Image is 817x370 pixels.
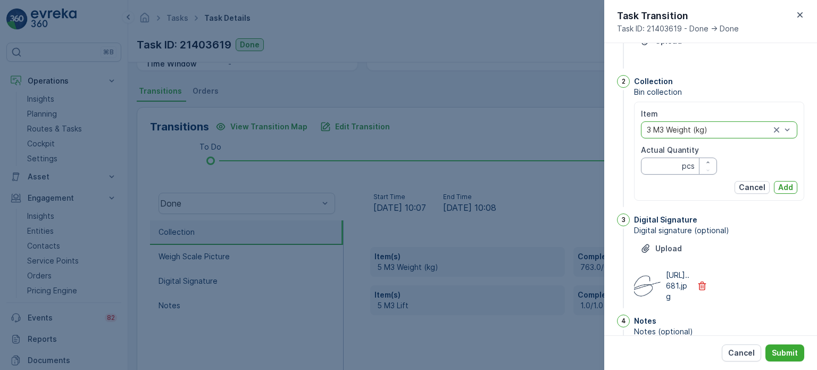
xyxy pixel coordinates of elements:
[634,240,688,257] button: Upload File
[617,23,739,34] span: Task ID: 21403619 - Done -> Done
[634,316,656,326] p: Notes
[739,182,765,193] p: Cancel
[722,344,761,361] button: Cancel
[634,326,804,337] span: Notes (optional)
[774,181,797,194] button: Add
[617,315,630,327] div: 4
[772,348,798,358] p: Submit
[617,75,630,88] div: 2
[617,9,739,23] p: Task Transition
[735,181,770,194] button: Cancel
[655,243,682,254] p: Upload
[682,161,695,171] p: pcs
[666,270,690,302] p: [URL]..681.jpg
[765,344,804,361] button: Submit
[617,213,630,226] div: 3
[641,109,658,118] label: Item
[634,215,697,225] p: Digital Signature
[634,273,661,299] img: Media Preview
[634,87,804,97] span: Bin collection
[634,76,673,87] p: Collection
[634,225,804,236] span: Digital signature (optional)
[641,145,699,154] label: Actual Quantity
[728,348,755,358] p: Cancel
[778,182,793,193] p: Add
